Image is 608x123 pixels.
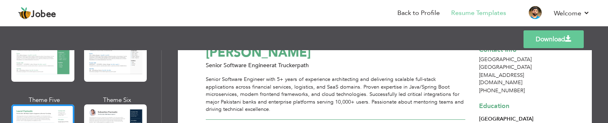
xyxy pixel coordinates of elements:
[451,8,506,18] a: Resume Templates
[206,76,465,113] div: Senior Software Engineer with 5+ years of experience architecting and delivering scalable full-st...
[479,102,509,110] span: Education
[397,8,440,18] a: Back to Profile
[479,64,532,71] span: [GEOGRAPHIC_DATA]
[206,61,272,69] span: Senior Software Engineer
[554,8,590,18] a: Welcome
[13,96,76,104] div: Theme Five
[479,72,524,87] span: [EMAIL_ADDRESS][DOMAIN_NAME]
[86,96,149,104] div: Theme Six
[529,6,542,19] img: Profile Img
[479,56,532,63] span: [GEOGRAPHIC_DATA]
[479,45,517,54] span: Contact Info
[479,87,525,94] span: [PHONE_NUMBER]
[31,10,56,19] span: Jobee
[524,30,584,48] a: Download
[479,115,559,123] div: [GEOGRAPHIC_DATA]
[18,7,31,20] img: jobee.io
[18,7,56,20] a: Jobee
[201,44,479,61] div: [PERSON_NAME]
[272,61,309,69] span: at Truckerpath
